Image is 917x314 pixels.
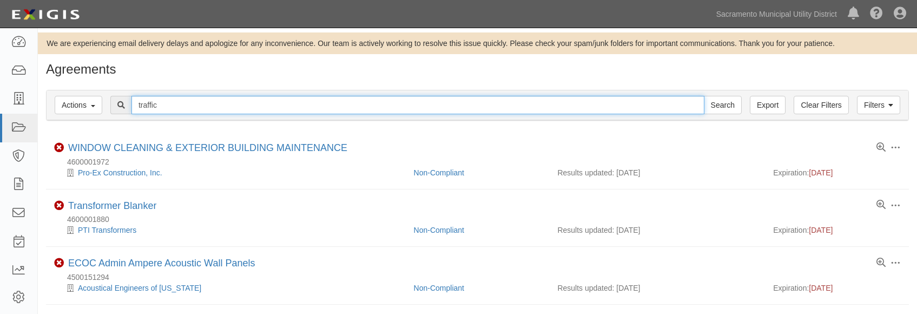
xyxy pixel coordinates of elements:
[809,226,833,234] span: [DATE]
[62,101,87,109] span: Actions
[78,168,162,177] a: Pro-Ex Construction, Inc.
[46,62,909,76] h1: Agreements
[557,283,757,293] div: Results updated: [DATE]
[876,143,886,153] a: View results summary
[870,8,883,21] i: Help Center - Complianz
[68,142,347,153] a: WINDOW CLEANING & EXTERIOR BUILDING MAINTENANCE
[54,156,909,167] div: 4600001972
[54,272,909,283] div: 4500151294
[131,96,704,114] input: Search
[773,283,901,293] div: Expiration:
[54,283,406,293] div: Acoustical Engineers of California
[711,3,842,25] a: Sacramento Municipal Utility District
[68,200,156,211] a: Transformer Blanker
[794,96,848,114] a: Clear Filters
[8,5,83,24] img: logo-5460c22ac91f19d4615b14bd174203de0afe785f0fc80cf4dbbc73dc1793850b.png
[876,200,886,210] a: View results summary
[750,96,786,114] a: Export
[704,96,742,114] input: Search
[809,284,833,292] span: [DATE]
[557,225,757,235] div: Results updated: [DATE]
[414,226,464,234] a: Non-Compliant
[876,258,886,268] a: View results summary
[78,226,136,234] a: PTI Transformers
[809,168,833,177] span: [DATE]
[557,167,757,178] div: Results updated: [DATE]
[54,143,64,153] i: Non-Compliant
[414,168,464,177] a: Non-Compliant
[68,142,347,154] div: WINDOW CLEANING & EXTERIOR BUILDING MAINTENANCE
[78,284,201,292] a: Acoustical Engineers of [US_STATE]
[68,200,156,212] div: Transformer Blanker
[54,258,64,268] i: Non-Compliant
[773,167,901,178] div: Expiration:
[68,258,255,269] a: ECOC Admin Ampere Acoustic Wall Panels
[68,258,255,270] div: ECOC Admin Ampere Acoustic Wall Panels
[54,225,406,235] div: PTI Transformers
[54,201,64,211] i: Non-Compliant
[55,96,102,114] button: Actions
[857,96,900,114] a: Filters
[54,167,406,178] div: Pro-Ex Construction, Inc.
[54,214,909,225] div: 4600001880
[773,225,901,235] div: Expiration:
[414,284,464,292] a: Non-Compliant
[38,38,917,49] div: We are experiencing email delivery delays and apologize for any inconvenience. Our team is active...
